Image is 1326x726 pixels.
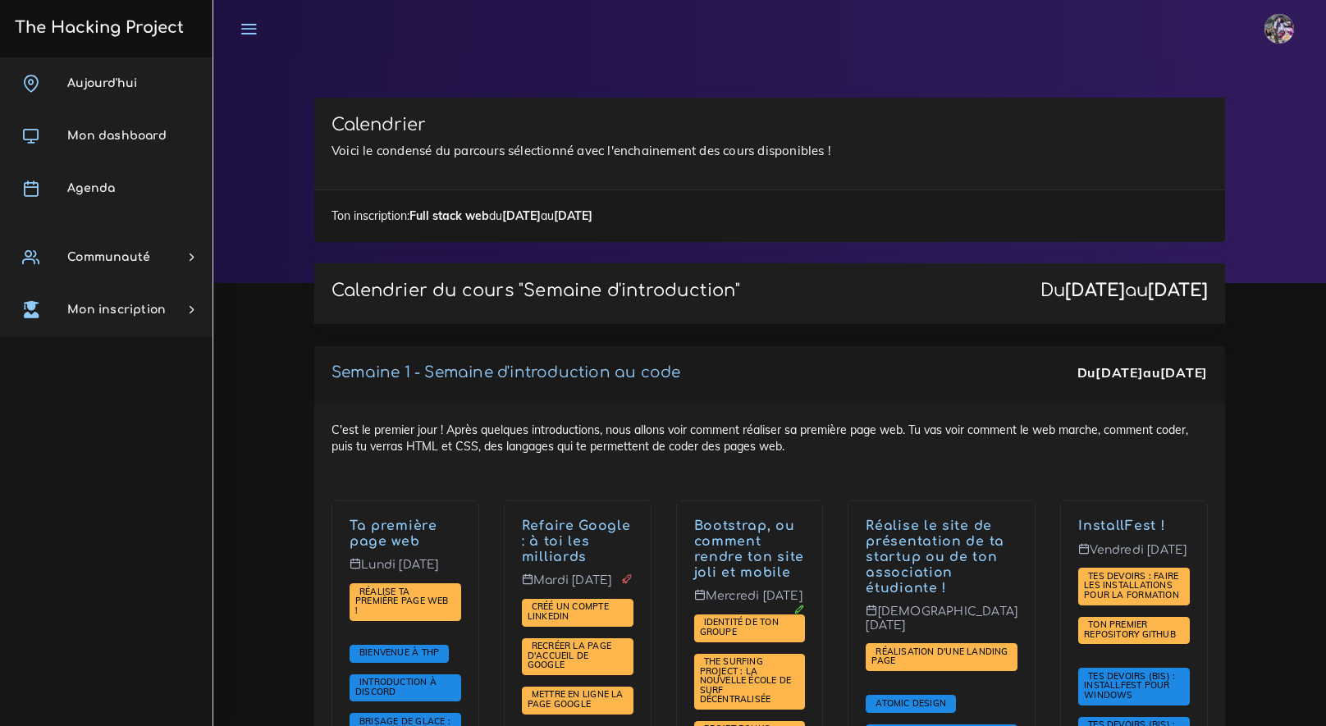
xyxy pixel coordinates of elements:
[528,689,624,710] a: Mettre en ligne la page Google
[871,646,1008,668] a: Réalisation d'une landing page
[331,141,1208,161] p: Voici le condensé du parcours sélectionné avec l'enchainement des cours disponibles !
[355,586,449,616] a: Réalise ta première page web !
[694,518,805,579] a: Bootstrap, ou comment rendre ton site joli et mobile
[1078,543,1190,569] p: Vendredi [DATE]
[866,518,1004,595] a: Réalise le site de présentation de ta startup ou de ton association étudiante !
[866,605,1017,645] p: [DEMOGRAPHIC_DATA] [DATE]
[522,573,633,600] p: Mardi [DATE]
[1160,364,1208,381] strong: [DATE]
[67,77,137,89] span: Aujourd'hui
[700,617,779,638] a: Identité de ton groupe
[528,641,611,671] a: Recréer la page d'accueil de Google
[1065,281,1125,300] strong: [DATE]
[331,281,740,301] p: Calendrier du cours "Semaine d'introduction"
[67,251,150,263] span: Communauté
[694,589,806,615] p: Mercredi [DATE]
[331,364,680,381] a: Semaine 1 - Semaine d'introduction au code
[67,304,166,316] span: Mon inscription
[350,558,461,584] p: Lundi [DATE]
[1077,363,1208,382] div: Du au
[10,19,184,37] h3: The Hacking Project
[1084,619,1180,640] span: Ton premier repository GitHub
[528,601,609,623] a: Créé un compte LinkedIn
[1084,570,1183,600] span: Tes devoirs : faire les installations pour la formation
[700,656,792,705] a: The Surfing Project : la nouvelle école de surf décentralisée
[1084,671,1175,701] a: Tes devoirs (bis) : Installfest pour Windows
[871,646,1008,667] span: Réalisation d'une landing page
[1040,281,1208,301] div: Du au
[1084,619,1180,641] a: Ton premier repository GitHub
[314,189,1225,241] div: Ton inscription: du au
[871,697,950,709] a: Atomic Design
[355,676,437,697] span: Introduction à Discord
[700,655,792,705] span: The Surfing Project : la nouvelle école de surf décentralisée
[502,208,541,223] strong: [DATE]
[528,600,609,622] span: Créé un compte LinkedIn
[355,646,443,658] span: Bienvenue à THP
[355,677,437,698] a: Introduction à Discord
[350,518,437,549] a: Ta première page web
[409,208,489,223] strong: Full stack web
[355,647,443,659] a: Bienvenue à THP
[1264,14,1294,43] img: eg54bupqcshyolnhdacp.jpg
[331,115,1208,135] h3: Calendrier
[522,518,631,564] a: Refaire Google : à toi les milliards
[700,616,779,637] span: Identité de ton groupe
[1095,364,1143,381] strong: [DATE]
[528,688,624,710] span: Mettre en ligne la page Google
[67,182,115,194] span: Agenda
[1148,281,1208,300] strong: [DATE]
[554,208,592,223] strong: [DATE]
[1084,571,1183,601] a: Tes devoirs : faire les installations pour la formation
[528,640,611,670] span: Recréer la page d'accueil de Google
[67,130,167,142] span: Mon dashboard
[1078,518,1165,533] a: InstallFest !
[1084,670,1175,701] span: Tes devoirs (bis) : Installfest pour Windows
